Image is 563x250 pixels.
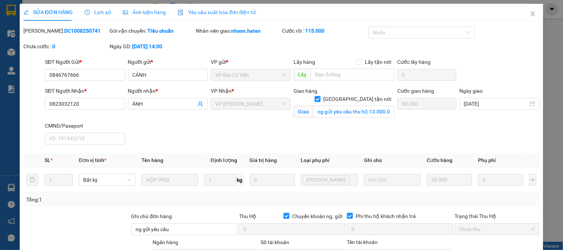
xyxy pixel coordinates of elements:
span: close [530,11,536,17]
div: Người nhận [128,87,208,95]
b: 0 [52,43,55,49]
label: Số tài khoản [261,239,289,245]
div: CMND/Passport [45,122,125,130]
b: [DATE] 14:00 [132,43,163,49]
span: VP Hoàng Gia [215,98,286,109]
input: Ngày giao [464,100,528,108]
b: DC1008250741 [64,28,101,34]
span: Giá trị hàng [250,157,277,163]
span: Lấy tận nơi [362,58,395,66]
button: delete [26,174,38,186]
span: edit [23,10,29,15]
b: Tiêu chuẩn [148,28,174,34]
div: Ngày GD: [110,42,194,50]
span: Yêu cầu xuất hóa đơn điện tử [178,9,256,15]
input: 0 [427,174,472,186]
label: Ngày giao [459,88,483,94]
input: Cước lấy hàng [397,69,457,81]
span: Phí thu hộ khách nhận trả [353,212,419,220]
div: Gói vận chuyển: [110,27,194,35]
label: Ngân hàng [153,239,179,245]
span: VP Nhận [211,88,232,94]
span: user-add [197,101,203,107]
span: Cước hàng [427,157,452,163]
div: SĐT Người Nhận [45,87,125,95]
label: Ghi chú đơn hàng [131,213,172,219]
span: Chưa thu [459,224,535,235]
div: SĐT Người Gửi [45,58,125,66]
span: [GEOGRAPHIC_DATA] tận nơi [321,95,395,103]
span: Giao [294,106,314,118]
label: Cước giao hàng [397,88,434,94]
span: VP Đại Cồ Việt [215,69,286,80]
div: Chưa cước : [23,42,108,50]
span: Bất kỳ [84,174,131,185]
input: Dọc đường [311,69,395,80]
span: Đơn vị tính [79,157,107,163]
span: clock-circle [85,10,90,15]
input: 0 [250,174,295,186]
input: Giao tận nơi [314,106,395,118]
input: VD: Bàn, Ghế [141,174,198,186]
b: 115.000 [305,28,324,34]
div: Người gửi [128,58,208,66]
span: SỬA ĐƠN HÀNG [23,9,73,15]
span: Lấy hàng [294,59,315,65]
input: Ghi Chú [364,174,421,186]
span: Phụ phí [478,157,496,163]
button: plus [529,174,537,186]
span: Chuyển khoản ng. gửi [289,212,346,220]
div: VP gửi [211,58,291,66]
div: Nhân viên giao: [196,27,281,35]
th: Ghi chú [361,153,424,168]
button: Close [523,4,543,24]
input: Cước giao hàng [397,98,457,110]
span: SL [45,157,51,163]
div: [PERSON_NAME]: [23,27,108,35]
span: kg [236,174,244,186]
span: [PERSON_NAME] [306,176,346,184]
span: Ảnh kiện hàng [123,9,166,15]
img: icon [178,10,184,16]
span: picture [123,10,128,15]
span: Tên hàng [141,157,163,163]
span: Lưu kho [303,175,349,184]
div: Tổng: 1 [26,195,218,204]
span: Lịch sử [85,9,111,15]
input: Ghi chú đơn hàng [131,223,238,235]
b: nhson.halan [231,28,261,34]
label: Cước lấy hàng [397,59,431,65]
span: Thu Hộ [239,213,256,219]
label: Tên tài khoản [347,239,378,245]
div: Cước rồi : [282,27,367,35]
div: Trạng thái Thu Hộ [455,212,539,220]
span: Định lượng [211,157,237,163]
span: Lấy [294,69,311,80]
span: Giao hàng [294,88,318,94]
th: Loại phụ phí [298,153,361,168]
